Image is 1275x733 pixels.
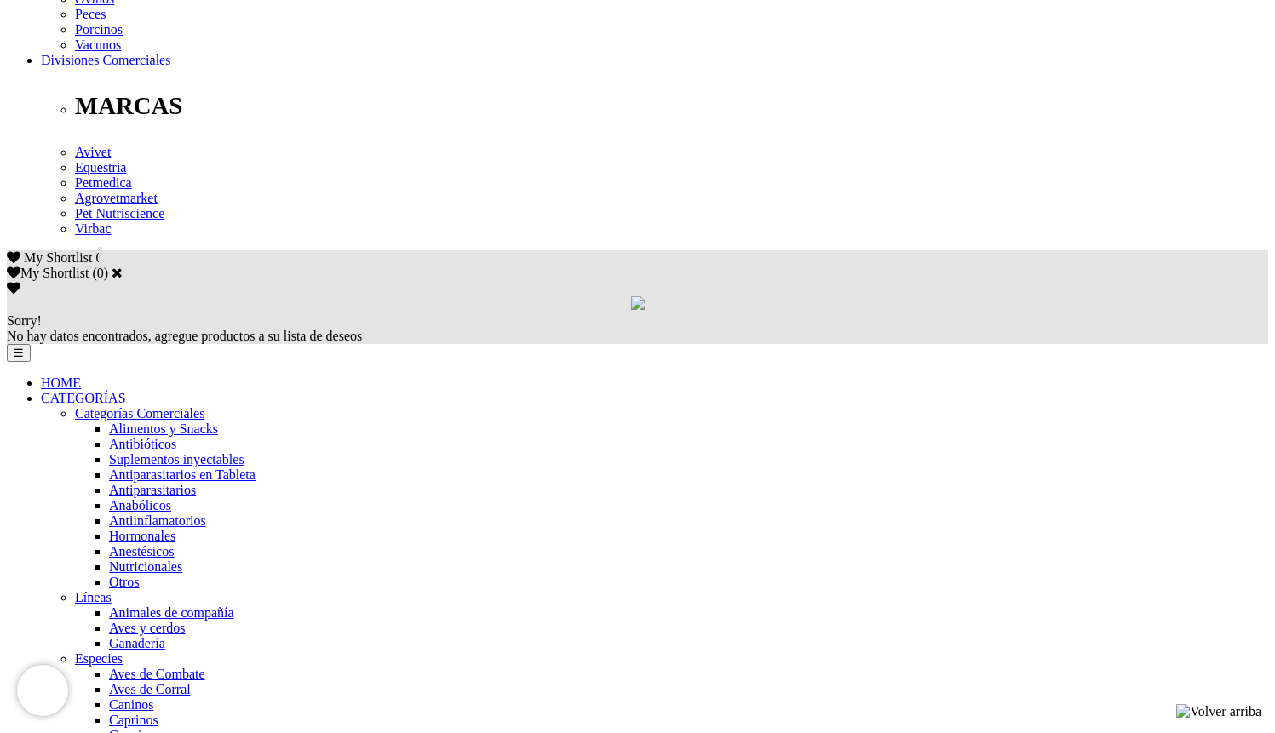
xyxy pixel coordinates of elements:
button: ☰ [7,344,31,362]
a: Alimentos y Snacks [109,421,218,436]
span: My Shortlist [24,250,92,265]
div: No hay datos encontrados, agregue productos a su lista de deseos [7,313,1268,344]
a: Anabólicos [109,498,171,513]
a: Aves de Combate [109,667,205,681]
a: Porcinos [75,22,123,37]
span: ( ) [92,266,108,280]
a: Petmedica [75,175,132,190]
a: Agrovetmarket [75,191,158,205]
a: Especies [75,651,123,666]
a: HOME [41,375,81,390]
a: Vacunos [75,37,121,52]
a: Caprinos [109,713,158,727]
a: Aves de Corral [109,682,191,696]
span: 0 [95,250,102,265]
a: Caninos [109,697,153,712]
a: Nutricionales [109,559,182,574]
a: Equestria [75,160,126,175]
a: Peces [75,7,106,21]
a: Antibióticos [109,437,176,451]
a: Cerrar [112,266,123,279]
a: Aves y cerdos [109,621,185,635]
a: Antiinflamatorios [109,513,206,528]
a: Líneas [75,590,112,604]
a: Categorías Comerciales [75,406,204,421]
a: Anestésicos [109,544,174,558]
a: Hormonales [109,529,175,543]
a: Otros [109,575,140,589]
iframe: Brevo live chat [17,665,68,716]
a: Antiparasitarios en Tableta [109,467,256,482]
label: 0 [97,266,104,280]
a: Divisiones Comerciales [41,53,170,67]
a: Ganadería [109,636,165,650]
a: Virbac [75,221,112,236]
img: Volver arriba [1176,704,1261,719]
img: loading.gif [631,296,645,310]
label: My Shortlist [7,266,89,280]
a: Pet Nutriscience [75,206,164,220]
a: CATEGORÍAS [41,391,126,405]
span: Sorry! [7,313,42,328]
a: Suplementos inyectables [109,452,244,467]
p: MARCAS [75,92,1268,120]
a: Avivet [75,145,111,159]
a: Antiparasitarios [109,483,196,497]
a: Animales de compañía [109,605,234,620]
